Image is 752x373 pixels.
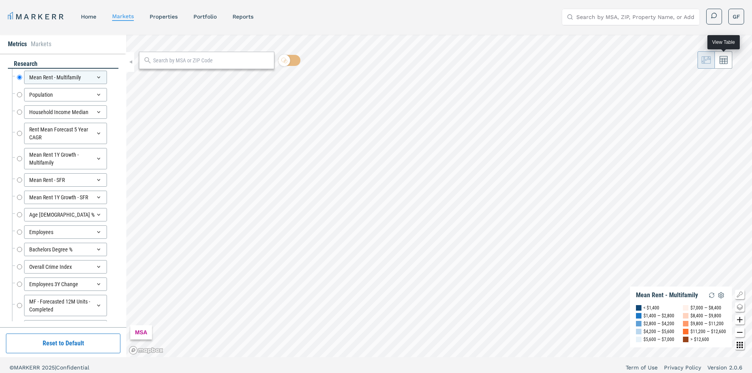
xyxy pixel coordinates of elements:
a: properties [150,13,178,20]
a: reports [233,13,253,20]
a: home [81,13,96,20]
div: research [8,60,118,69]
div: $4,200 — $5,600 [643,328,674,336]
a: Mapbox logo [129,346,163,355]
button: Change style map button [735,302,744,312]
div: MF - Forecasted 12M Units - Completed [24,295,107,316]
button: GF [728,9,744,24]
div: $8,400 — $9,800 [690,312,721,320]
div: MSA [130,325,152,339]
button: Show/Hide Legend Map Button [735,290,744,299]
a: Privacy Policy [664,364,701,371]
div: Mean Rent 1Y Growth - SFR [24,191,107,204]
img: Reload Legend [707,291,716,300]
li: Metrics [8,39,27,49]
span: MARKERR [14,364,42,371]
a: Portfolio [193,13,217,20]
span: © [9,364,14,371]
div: View Table [712,38,735,46]
div: > $12,600 [690,336,709,343]
a: MARKERR [8,11,65,22]
div: Population YoY Growth [24,320,107,334]
button: Zoom in map button [735,315,744,324]
button: Reset to Default [6,334,120,353]
button: Other options map button [735,340,744,350]
input: Search by MSA, ZIP, Property Name, or Address [576,9,695,25]
div: Mean Rent 1Y Growth - Multifamily [24,148,107,169]
div: $9,800 — $11,200 [690,320,724,328]
span: GF [733,13,740,21]
div: Mean Rent - Multifamily [636,291,698,299]
div: $11,200 — $12,600 [690,328,726,336]
div: $1,400 — $2,800 [643,312,674,320]
div: $2,800 — $4,200 [643,320,674,328]
a: Version 2.0.6 [707,364,743,371]
span: 2025 | [42,364,56,371]
div: Age [DEMOGRAPHIC_DATA] % [24,208,107,221]
img: Settings [716,291,726,300]
a: markets [112,13,134,19]
li: Markets [31,39,51,49]
div: Employees 3Y Change [24,277,107,291]
canvas: Map [126,35,752,357]
a: Term of Use [626,364,658,371]
input: Search by MSA or ZIP Code [153,56,270,65]
div: Mean Rent - SFR [24,173,107,187]
div: Bachelors Degree % [24,243,107,256]
div: Rent Mean Forecast 5 Year CAGR [24,123,107,144]
div: Employees [24,225,107,239]
span: Confidential [56,364,89,371]
button: Zoom out map button [735,328,744,337]
div: $5,600 — $7,000 [643,336,674,343]
div: $7,000 — $8,400 [690,304,721,312]
div: < $1,400 [643,304,659,312]
div: Household Income Median [24,105,107,119]
div: Overall Crime Index [24,260,107,274]
div: Mean Rent - Multifamily [24,71,107,84]
div: Population [24,88,107,101]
